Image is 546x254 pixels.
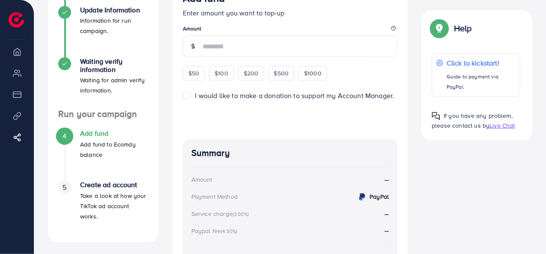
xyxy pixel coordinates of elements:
[48,6,159,57] li: Update Information
[191,175,212,184] div: Amount
[385,175,389,185] strong: --
[191,148,389,158] h4: Summary
[80,15,149,36] p: Information for run campaign.
[357,192,367,202] img: credit
[183,8,398,18] p: Enter amount you want to top-up
[432,21,447,36] img: Popup guide
[63,131,66,141] span: 4
[432,112,440,120] img: Popup guide
[48,129,159,181] li: Add fund
[489,121,515,130] span: Live Chat
[80,181,149,189] h4: Create ad account
[48,109,159,120] h4: Run your campaign
[80,57,149,74] h4: Waiting verify information
[432,111,513,130] span: If you have any problem, please contact us by
[80,6,149,14] h4: Update Information
[447,58,516,68] p: Click to kickstart!
[304,69,322,78] span: $1000
[191,227,240,235] div: Paypal fee
[63,182,66,192] span: 5
[221,228,237,235] small: (4.50%)
[80,129,149,137] h4: Add fund
[183,25,398,36] legend: Amount
[191,192,238,201] div: Payment Method
[385,209,389,218] strong: --
[48,181,159,232] li: Create ad account
[274,69,289,78] span: $500
[447,72,516,92] p: Guide to payment via PayPal
[215,69,228,78] span: $100
[188,69,199,78] span: $50
[9,12,24,27] img: logo
[48,57,159,109] li: Waiting verify information
[370,192,389,201] strong: PayPal
[80,191,149,221] p: Take a look at how your TikTok ad account works.
[233,211,249,218] small: (3.00%)
[195,91,394,100] span: I would like to make a donation to support my Account Manager.
[191,209,251,218] div: Service charge
[80,139,149,160] p: Add fund to Ecomdy balance
[80,75,149,96] p: Waiting for admin verify information.
[244,69,259,78] span: $200
[454,23,472,33] p: Help
[510,215,540,248] iframe: Chat
[385,226,389,235] strong: --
